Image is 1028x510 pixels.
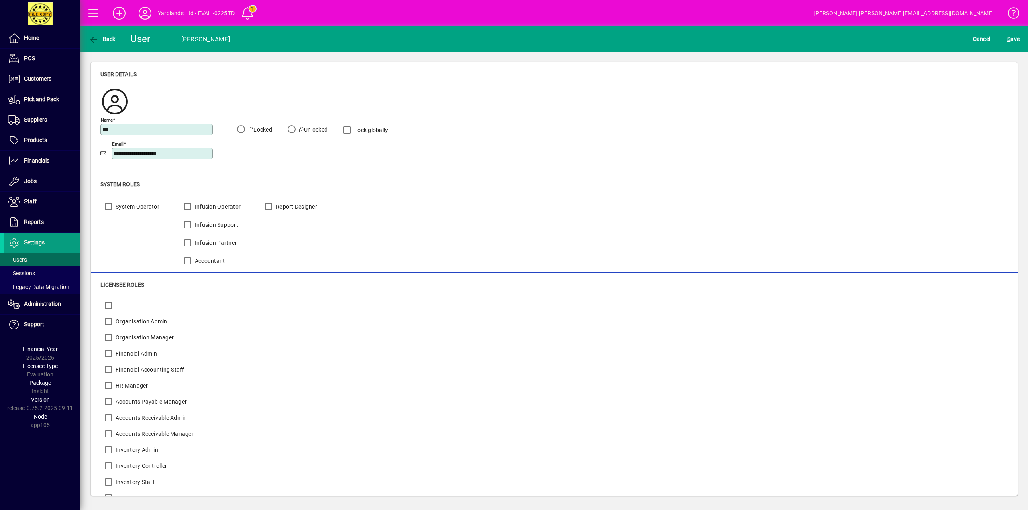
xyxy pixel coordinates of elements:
[8,284,69,290] span: Legacy Data Migration
[112,141,124,146] mat-label: Email
[8,256,27,263] span: Users
[100,71,137,77] span: User details
[101,117,113,122] mat-label: Name
[4,280,80,294] a: Legacy Data Migration
[4,212,80,232] a: Reports
[298,126,328,134] label: Unlocked
[31,396,50,403] span: Version
[4,110,80,130] a: Suppliers
[274,203,317,211] label: Report Designer
[1007,33,1020,45] span: ave
[24,239,45,246] span: Settings
[814,7,994,20] div: [PERSON_NAME] [PERSON_NAME][EMAIL_ADDRESS][DOMAIN_NAME]
[87,32,118,46] button: Back
[23,346,58,352] span: Financial Year
[34,413,47,420] span: Node
[114,414,187,422] label: Accounts Receivable Admin
[971,32,993,46] button: Cancel
[193,239,237,247] label: Infusion Partner
[158,7,235,20] div: Yardlands Ltd - EVAL -0225TD
[80,32,124,46] app-page-header-button: Back
[24,116,47,123] span: Suppliers
[23,363,58,369] span: Licensee Type
[114,382,148,390] label: HR Manager
[1007,36,1010,42] span: S
[247,126,272,134] label: Locked
[89,36,116,42] span: Back
[100,282,144,288] span: Licensee roles
[114,203,159,211] label: System Operator
[24,35,39,41] span: Home
[193,221,238,229] label: Infusion Support
[24,55,35,61] span: POS
[114,333,174,341] label: Organisation Manager
[4,315,80,335] a: Support
[24,75,51,82] span: Customers
[132,6,158,20] button: Profile
[4,192,80,212] a: Staff
[4,151,80,171] a: Financials
[24,321,44,327] span: Support
[131,33,165,45] div: User
[193,257,225,265] label: Accountant
[24,198,37,205] span: Staff
[4,266,80,280] a: Sessions
[4,294,80,314] a: Administration
[114,317,167,325] label: Organisation Admin
[353,126,388,134] label: Lock globally
[114,462,167,470] label: Inventory Controller
[4,253,80,266] a: Users
[24,301,61,307] span: Administration
[114,398,187,406] label: Accounts Payable Manager
[4,69,80,89] a: Customers
[1002,2,1018,28] a: Knowledge Base
[4,28,80,48] a: Home
[181,33,230,46] div: [PERSON_NAME]
[106,6,132,20] button: Add
[24,137,47,143] span: Products
[24,178,37,184] span: Jobs
[114,349,157,358] label: Financial Admin
[24,219,44,225] span: Reports
[1005,32,1022,46] button: Save
[24,96,59,102] span: Pick and Pack
[4,130,80,150] a: Products
[114,494,147,502] label: Sales Admin
[193,203,241,211] label: Infusion Operator
[114,478,155,486] label: Inventory Staff
[24,157,49,164] span: Financials
[4,49,80,69] a: POS
[100,181,140,187] span: System roles
[8,270,35,276] span: Sessions
[4,171,80,191] a: Jobs
[114,446,158,454] label: Inventory Admin
[114,366,184,374] label: Financial Accounting Staff
[973,33,991,45] span: Cancel
[114,430,194,438] label: Accounts Receivable Manager
[29,380,51,386] span: Package
[4,89,80,110] a: Pick and Pack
